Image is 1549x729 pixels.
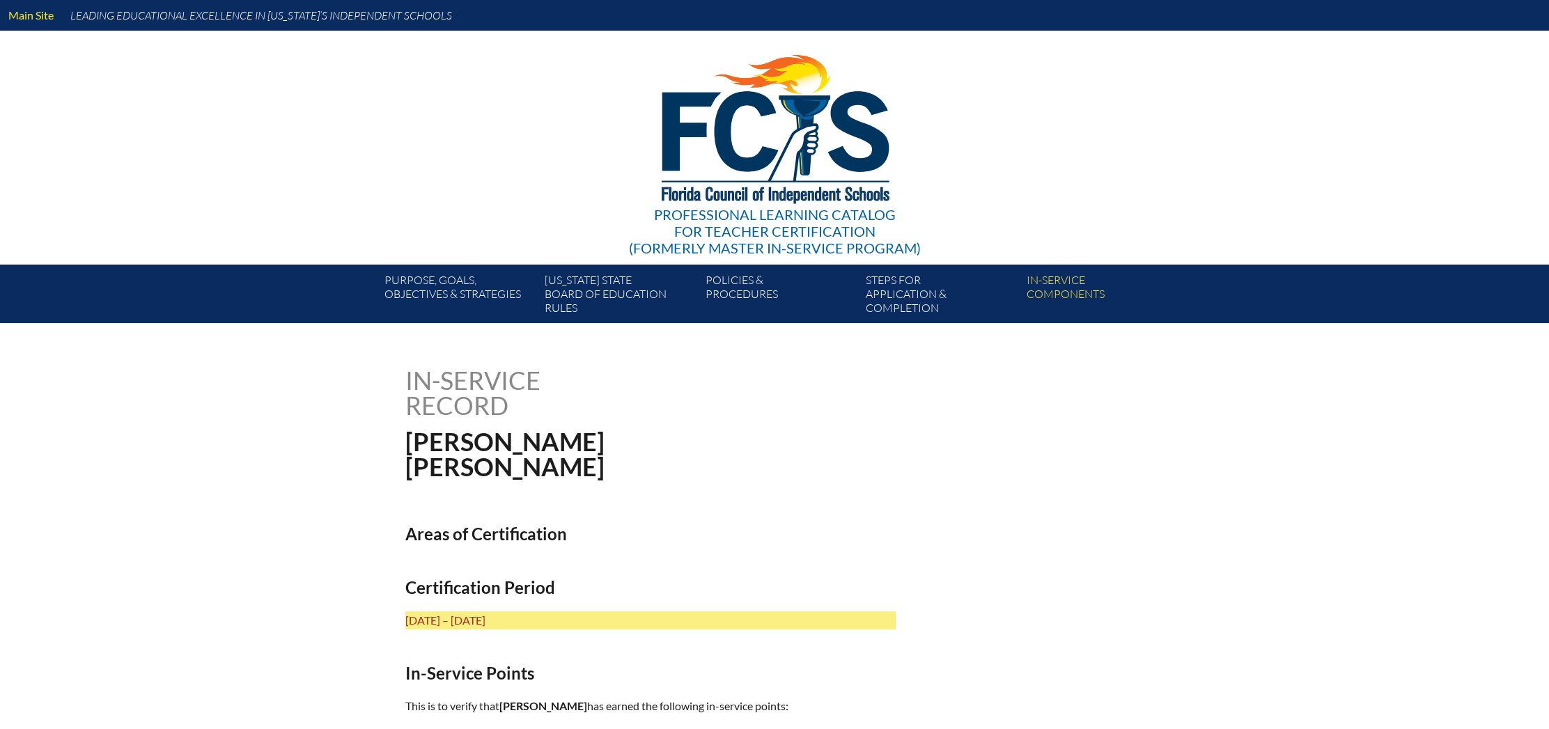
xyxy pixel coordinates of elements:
[860,270,1020,323] a: Steps forapplication & completion
[499,699,587,712] span: [PERSON_NAME]
[405,368,686,418] h1: In-service record
[3,6,59,24] a: Main Site
[1021,270,1181,323] a: In-servicecomponents
[674,223,875,240] span: for Teacher Certification
[629,206,921,256] div: Professional Learning Catalog (formerly Master In-service Program)
[539,270,699,323] a: [US_STATE] StateBoard of Education rules
[405,524,896,544] h2: Areas of Certification
[631,31,919,221] img: FCISlogo221.eps
[700,270,860,323] a: Policies &Procedures
[405,697,896,715] p: This is to verify that has earned the following in-service points:
[405,611,896,629] p: [DATE] – [DATE]
[379,270,539,323] a: Purpose, goals,objectives & strategies
[623,28,926,259] a: Professional Learning Catalog for Teacher Certification(formerly Master In-service Program)
[405,429,863,479] h1: [PERSON_NAME] [PERSON_NAME]
[405,663,896,683] h2: In-Service Points
[405,577,896,597] h2: Certification Period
